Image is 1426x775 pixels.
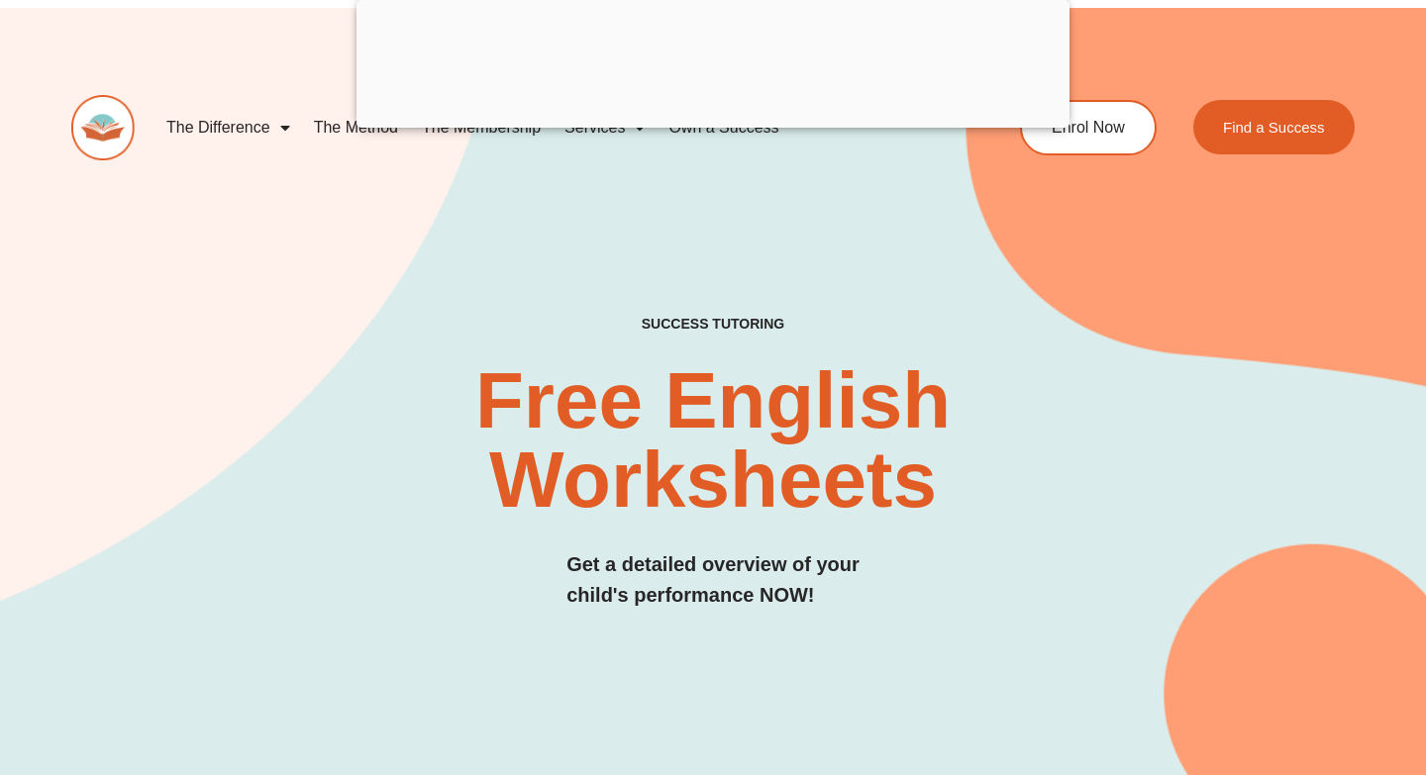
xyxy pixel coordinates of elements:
[302,105,410,150] a: The Method
[154,105,947,150] nav: Menu
[1193,100,1355,154] a: Find a Success
[523,316,903,333] h4: SUCCESS TUTORING​
[1020,100,1157,155] a: Enrol Now
[289,361,1136,520] h2: Free English Worksheets​
[1052,120,1125,136] span: Enrol Now
[154,105,302,150] a: The Difference
[1223,120,1325,135] span: Find a Success
[566,549,860,611] h3: Get a detailed overview of your child's performance NOW!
